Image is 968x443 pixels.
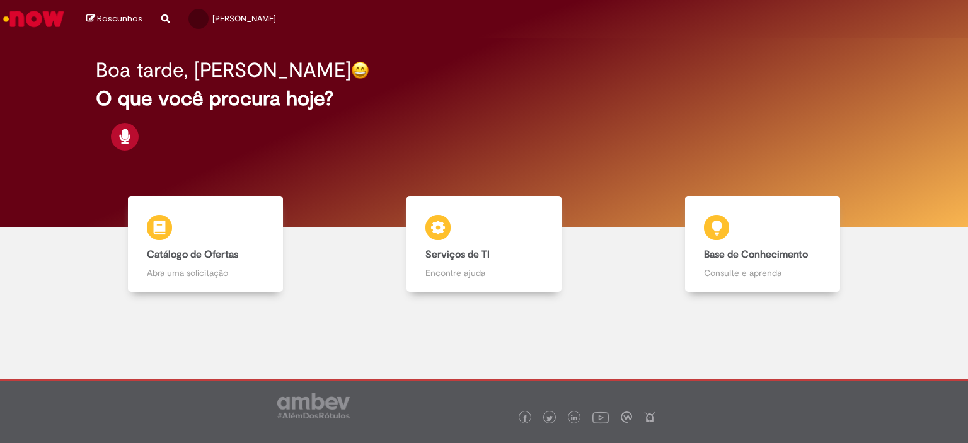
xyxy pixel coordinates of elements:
[351,61,369,79] img: happy-face.png
[86,13,142,25] a: Rascunhos
[644,411,655,423] img: logo_footer_naosei.png
[66,196,345,292] a: Catálogo de Ofertas Abra uma solicitação
[571,415,577,422] img: logo_footer_linkedin.png
[704,248,808,261] b: Base de Conhecimento
[522,415,528,422] img: logo_footer_facebook.png
[212,13,276,24] span: [PERSON_NAME]
[277,393,350,418] img: logo_footer_ambev_rotulo_gray.png
[425,248,490,261] b: Serviços de TI
[425,267,543,279] p: Encontre ajuda
[96,88,873,110] h2: O que você procura hoje?
[147,248,238,261] b: Catálogo de Ofertas
[623,196,902,292] a: Base de Conhecimento Consulte e aprenda
[546,415,553,422] img: logo_footer_twitter.png
[1,6,66,32] img: ServiceNow
[621,411,632,423] img: logo_footer_workplace.png
[96,59,351,81] h2: Boa tarde, [PERSON_NAME]
[704,267,821,279] p: Consulte e aprenda
[345,196,623,292] a: Serviços de TI Encontre ajuda
[592,409,609,425] img: logo_footer_youtube.png
[147,267,264,279] p: Abra uma solicitação
[97,13,142,25] span: Rascunhos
